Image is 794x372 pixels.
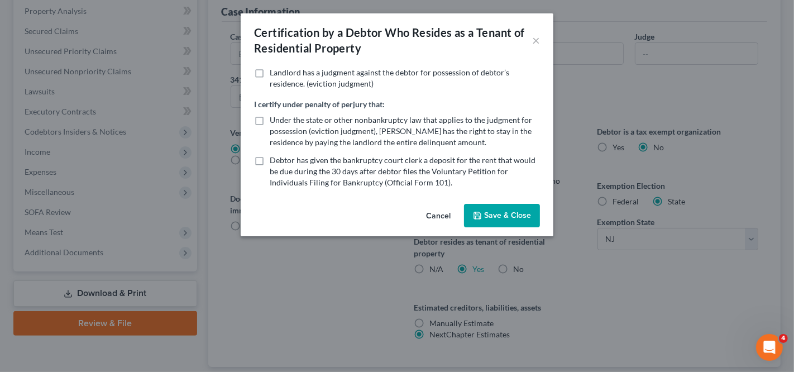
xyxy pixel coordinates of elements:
div: Certification by a Debtor Who Resides as a Tenant of Residential Property [254,25,532,56]
span: 4 [779,334,788,343]
span: Debtor has given the bankruptcy court clerk a deposit for the rent that would be due during the 3... [270,155,535,187]
button: Cancel [417,205,460,227]
span: Landlord has a judgment against the debtor for possession of debtor’s residence. (eviction judgment) [270,68,509,88]
span: Under the state or other nonbankruptcy law that applies to the judgment for possession (eviction ... [270,115,532,147]
label: I certify under penalty of perjury that: [254,98,385,110]
iframe: Intercom live chat [756,334,783,361]
button: Save & Close [464,204,540,227]
button: × [532,34,540,47]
